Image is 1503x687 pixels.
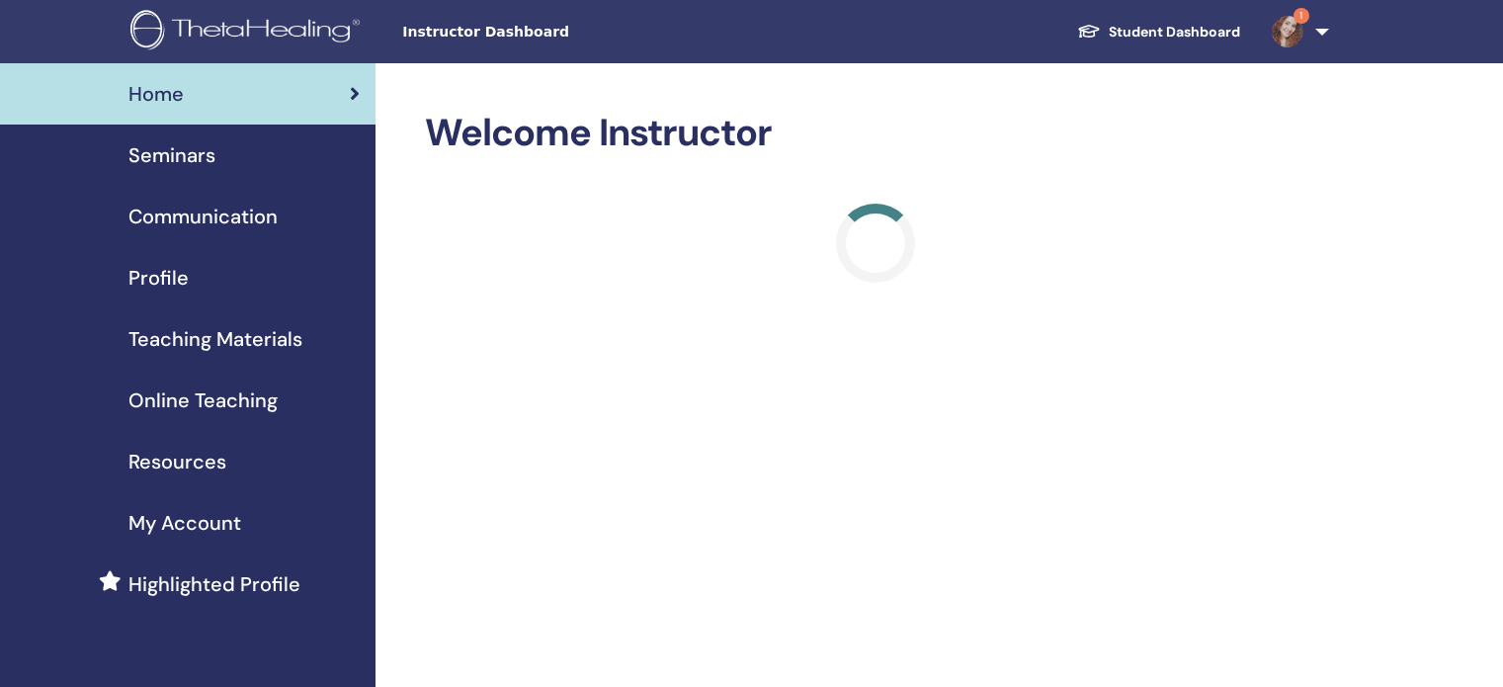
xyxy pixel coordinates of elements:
span: Communication [128,202,278,231]
span: My Account [128,508,241,538]
img: default.jpg [1272,16,1303,47]
h2: Welcome Instructor [425,111,1325,156]
img: logo.png [130,10,367,54]
span: Seminars [128,140,215,170]
span: Instructor Dashboard [402,22,699,43]
span: Resources [128,447,226,476]
img: graduation-cap-white.svg [1077,23,1101,40]
span: Profile [128,263,189,293]
span: Online Teaching [128,386,278,415]
span: Teaching Materials [128,324,302,354]
span: Home [128,79,184,109]
span: Highlighted Profile [128,569,300,599]
a: Student Dashboard [1061,14,1256,50]
span: 1 [1294,8,1309,24]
